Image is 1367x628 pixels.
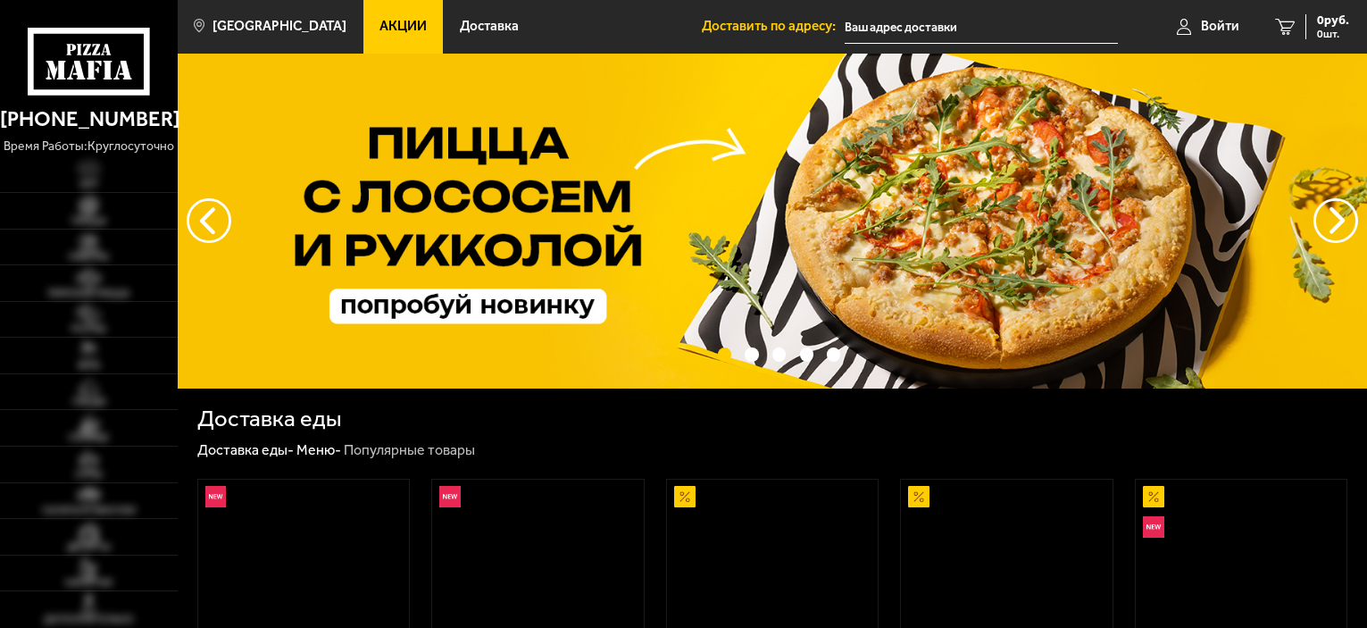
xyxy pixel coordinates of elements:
button: точки переключения [800,347,813,361]
span: 0 шт. [1317,29,1349,39]
span: Акции [379,20,427,33]
span: Войти [1201,20,1239,33]
button: следующий [187,198,231,243]
a: Доставка еды- [197,441,294,458]
img: Акционный [908,486,929,507]
button: точки переключения [718,347,731,361]
div: Популярные товары [344,441,475,460]
img: Новинка [1143,516,1164,538]
a: Меню- [296,441,341,458]
span: Доставить по адресу: [702,20,845,33]
span: 0 руб. [1317,14,1349,27]
img: Акционный [1143,486,1164,507]
input: Ваш адрес доставки [845,11,1118,44]
button: точки переключения [772,347,786,361]
button: предыдущий [1313,198,1358,243]
img: Новинка [205,486,227,507]
img: Акционный [674,486,696,507]
span: [GEOGRAPHIC_DATA] [213,20,346,33]
h1: Доставка еды [197,407,341,431]
span: Доставка [460,20,519,33]
button: точки переключения [745,347,758,361]
img: Новинка [439,486,461,507]
button: точки переключения [827,347,840,361]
